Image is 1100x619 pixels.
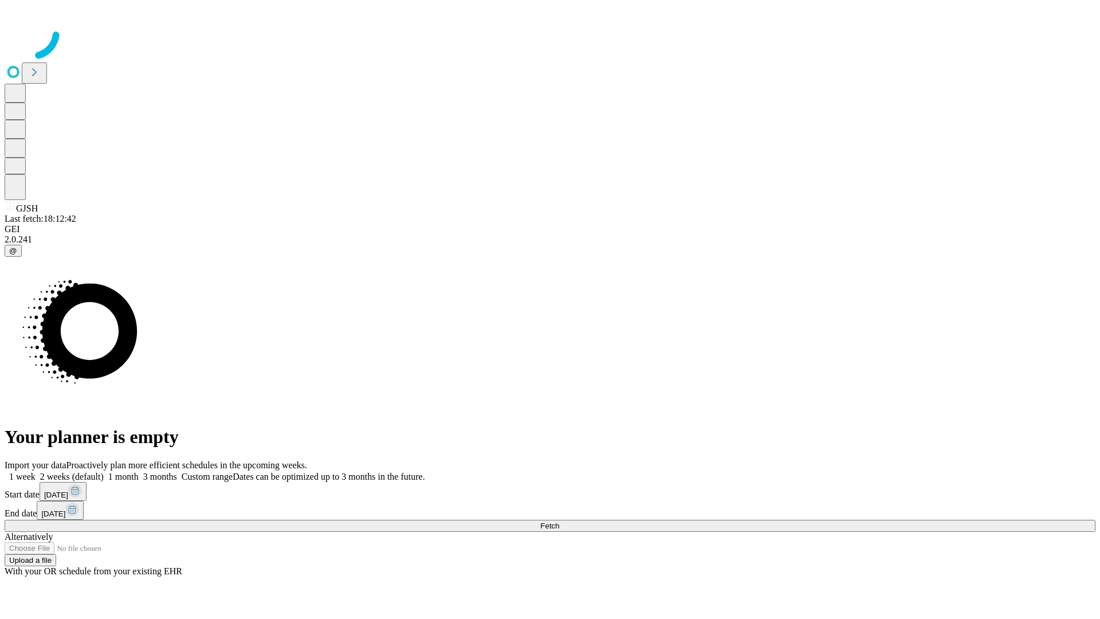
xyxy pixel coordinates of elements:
[5,245,22,257] button: @
[9,472,36,481] span: 1 week
[5,224,1095,234] div: GEI
[9,246,17,255] span: @
[108,472,139,481] span: 1 month
[143,472,177,481] span: 3 months
[40,472,104,481] span: 2 weeks (default)
[540,522,559,530] span: Fetch
[233,472,425,481] span: Dates can be optimized up to 3 months in the future.
[5,501,1095,520] div: End date
[66,460,307,470] span: Proactively plan more efficient schedules in the upcoming weeks.
[41,510,65,518] span: [DATE]
[5,460,66,470] span: Import your data
[5,426,1095,448] h1: Your planner is empty
[5,214,76,224] span: Last fetch: 18:12:42
[44,491,68,499] span: [DATE]
[5,566,182,576] span: With your OR schedule from your existing EHR
[5,520,1095,532] button: Fetch
[5,554,56,566] button: Upload a file
[5,482,1095,501] div: Start date
[40,482,87,501] button: [DATE]
[182,472,233,481] span: Custom range
[37,501,84,520] button: [DATE]
[16,203,38,213] span: GJSH
[5,532,53,542] span: Alternatively
[5,234,1095,245] div: 2.0.241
